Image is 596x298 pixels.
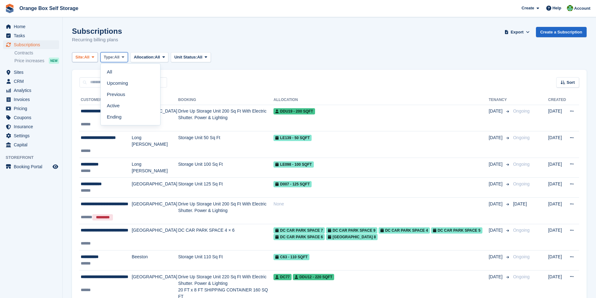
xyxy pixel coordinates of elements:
img: stora-icon-8386f47178a22dfd0bd8f6a31ec36ba5ce8667c1dd55bd0f319d3a0aa187defe.svg [5,4,14,13]
td: Drive Up Storage Unit 200 Sq Ft With Electric Shutter. Power & Lighting [178,198,273,224]
th: Allocation [273,95,489,105]
td: [DATE] [548,250,566,270]
span: [DATE] [489,134,504,141]
button: Export [503,27,531,37]
span: Home [14,22,51,31]
span: DC CAR PARK SPACE 5 [431,227,482,234]
span: [DATE] [489,254,504,260]
span: Allocation: [134,54,155,60]
span: Ongoing [513,135,530,140]
a: Active [103,100,158,111]
td: [DATE] [548,158,566,178]
span: [DATE] [489,108,504,114]
td: [DATE] [548,224,566,250]
td: Long [PERSON_NAME] [132,158,178,178]
button: Unit Status: All [171,52,211,63]
td: Drive Up Storage Unit 200 Sq Ft With Electric Shutter. Power & Lighting [178,105,273,131]
span: Pricing [14,104,51,113]
a: menu [3,113,59,122]
span: Coupons [14,113,51,122]
span: Ongoing [513,254,530,259]
div: NEW [49,58,59,64]
a: menu [3,77,59,86]
th: Tenancy [489,95,511,105]
span: [GEOGRAPHIC_DATA] 8 [326,234,378,240]
a: Preview store [52,163,59,170]
td: Storage Unit 125 Sq Ft [178,178,273,198]
a: Contracts [14,50,59,56]
span: LE139 - 50 SQFT [273,135,312,141]
span: Tasks [14,31,51,40]
span: DC CAR PARK SPACE 9 [326,227,377,234]
span: Account [574,5,590,12]
button: Type: All [100,52,128,63]
span: Settings [14,131,51,140]
span: DDU19 - 200 SQFT [273,108,315,114]
span: DC CAR PARK SPACE 6 [273,234,325,240]
span: DC77 [273,274,292,280]
a: menu [3,40,59,49]
a: Ending [103,111,158,123]
p: Recurring billing plans [72,36,122,43]
span: DC CAR PARK SPACE 7 [273,227,325,234]
span: Capital [14,140,51,149]
span: Ongoing [513,228,530,233]
h1: Subscriptions [72,27,122,35]
span: All [84,54,89,60]
td: [DATE] [548,198,566,224]
th: Booking [178,95,273,105]
td: [GEOGRAPHIC_DATA] [132,224,178,250]
span: Site: [75,54,84,60]
span: Insurance [14,122,51,131]
td: [GEOGRAPHIC_DATA] [132,198,178,224]
span: Ongoing [513,162,530,167]
span: All [114,54,120,60]
a: menu [3,22,59,31]
span: Price increases [14,58,44,64]
span: [DATE] [513,201,527,206]
td: DC CAR PARK SPACE 4 × 6 [178,224,273,250]
a: menu [3,162,59,171]
span: Ongoing [513,109,530,114]
span: [DATE] [489,227,504,234]
td: Beeston [132,250,178,270]
td: Long [PERSON_NAME] [132,131,178,158]
span: [DATE] [489,181,504,187]
a: menu [3,140,59,149]
td: Storage Unit 50 Sq Ft [178,131,273,158]
span: Invoices [14,95,51,104]
span: All [197,54,202,60]
span: Type: [104,54,115,60]
span: [DATE] [489,274,504,280]
span: Storefront [6,154,62,161]
div: None [273,201,489,207]
span: DC CAR PARK SPACE 4 [379,227,430,234]
td: [DATE] [548,178,566,198]
button: Allocation: All [130,52,169,63]
th: Customer [79,95,132,105]
span: Sites [14,68,51,77]
th: Created [548,95,566,105]
a: Previous [103,89,158,100]
span: D007 - 125 SQFT [273,181,312,187]
a: menu [3,122,59,131]
img: Binder Bhardwaj [567,5,573,11]
button: Site: All [72,52,98,63]
span: Ongoing [513,181,530,186]
span: DDU12 - 220 SQFT [293,274,334,280]
a: Upcoming [103,78,158,89]
td: Storage Unit 110 Sq Ft [178,250,273,270]
a: Create a Subscription [536,27,587,37]
span: Sort [567,79,575,86]
span: Export [511,29,523,35]
span: CRM [14,77,51,86]
span: LE098 - 100 SQFT [273,161,313,168]
a: All [103,66,158,78]
span: Ongoing [513,274,530,279]
span: [DATE] [489,161,504,168]
span: Analytics [14,86,51,95]
span: C63 - 110 SQFT [273,254,309,260]
td: [GEOGRAPHIC_DATA] [132,178,178,198]
span: Unit Status: [174,54,197,60]
span: Subscriptions [14,40,51,49]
